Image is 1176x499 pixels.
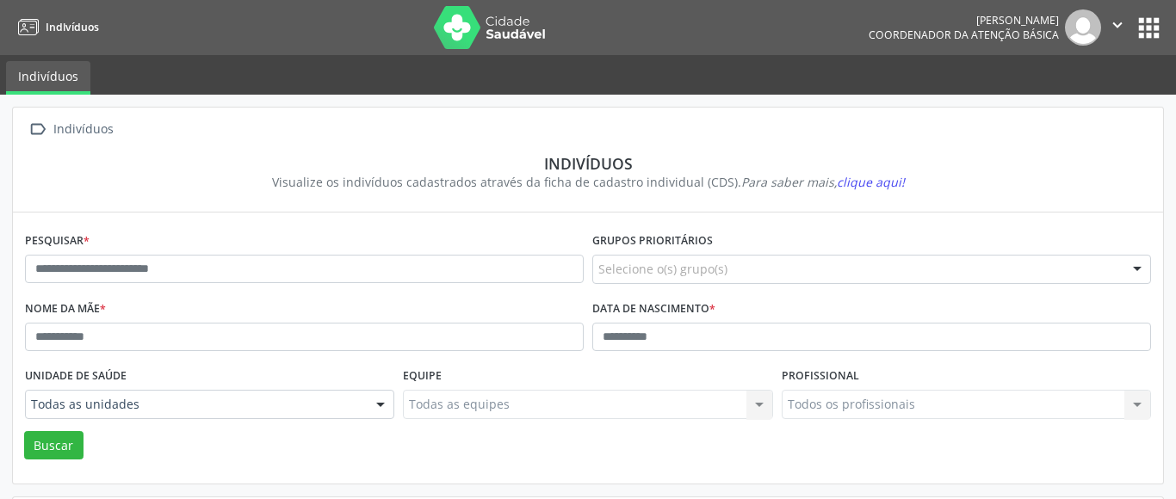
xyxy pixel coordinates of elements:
[50,117,116,142] div: Indivíduos
[782,363,859,390] label: Profissional
[869,28,1059,42] span: Coordenador da Atenção Básica
[31,396,359,413] span: Todas as unidades
[592,296,715,323] label: Data de nascimento
[37,154,1139,173] div: Indivíduos
[1101,9,1134,46] button: 
[869,13,1059,28] div: [PERSON_NAME]
[37,173,1139,191] div: Visualize os indivíduos cadastrados através da ficha de cadastro individual (CDS).
[46,20,99,34] span: Indivíduos
[25,296,106,323] label: Nome da mãe
[6,61,90,95] a: Indivíduos
[1065,9,1101,46] img: img
[1134,13,1164,43] button: apps
[25,117,50,142] i: 
[25,228,90,255] label: Pesquisar
[24,431,84,460] button: Buscar
[403,363,442,390] label: Equipe
[741,174,905,190] i: Para saber mais,
[12,13,99,41] a: Indivíduos
[837,174,905,190] span: clique aqui!
[1108,15,1127,34] i: 
[25,117,116,142] a:  Indivíduos
[592,228,713,255] label: Grupos prioritários
[598,260,727,278] span: Selecione o(s) grupo(s)
[25,363,127,390] label: Unidade de saúde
